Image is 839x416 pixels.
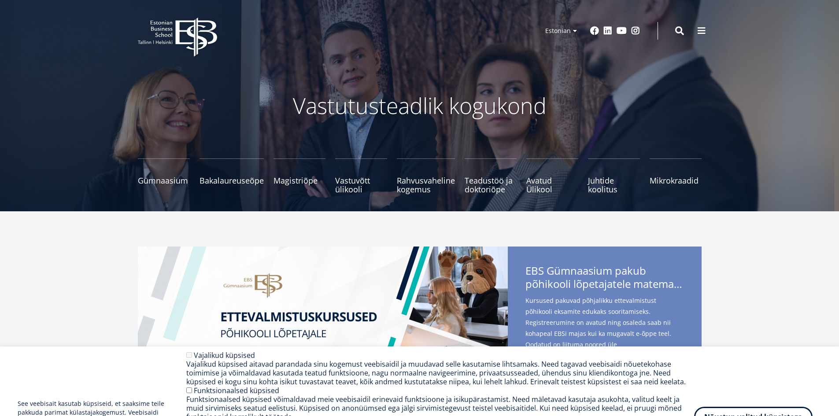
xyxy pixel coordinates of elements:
span: Vastuvõtt ülikooli [335,176,387,194]
span: Kursused pakuvad põhjalikku ettevalmistust põhikooli eksamite edukaks sooritamiseks. Registreerum... [525,295,684,364]
a: Vastuvõtt ülikooli [335,158,387,194]
label: Funktsionaalsed küpsised [194,386,279,395]
a: Bakalaureuseõpe [200,158,264,194]
span: Gümnaasium [138,176,190,185]
p: Vastutusteadlik kogukond [186,92,653,119]
span: Juhtide koolitus [588,176,640,194]
a: Facebook [590,26,599,35]
a: Youtube [617,26,627,35]
div: Vajalikud küpsised aitavad parandada sinu kogemust veebisaidil ja muudavad selle kasutamise lihts... [186,360,694,386]
a: Mikrokraadid [650,158,702,194]
span: põhikooli lõpetajatele matemaatika- ja eesti keele kursuseid [525,277,684,291]
span: Teadustöö ja doktoriõpe [465,176,517,194]
a: Magistriõpe [274,158,325,194]
a: Avatud Ülikool [526,158,578,194]
span: Avatud Ülikool [526,176,578,194]
span: Magistriõpe [274,176,325,185]
span: Rahvusvaheline kogemus [397,176,455,194]
span: Bakalaureuseõpe [200,176,264,185]
a: Gümnaasium [138,158,190,194]
a: Linkedin [603,26,612,35]
a: Juhtide koolitus [588,158,640,194]
a: Instagram [631,26,640,35]
a: Teadustöö ja doktoriõpe [465,158,517,194]
label: Vajalikud küpsised [194,350,255,360]
span: EBS Gümnaasium pakub [525,264,684,293]
a: Rahvusvaheline kogemus [397,158,455,194]
span: Mikrokraadid [650,176,702,185]
img: EBS Gümnaasiumi ettevalmistuskursused [138,247,508,414]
